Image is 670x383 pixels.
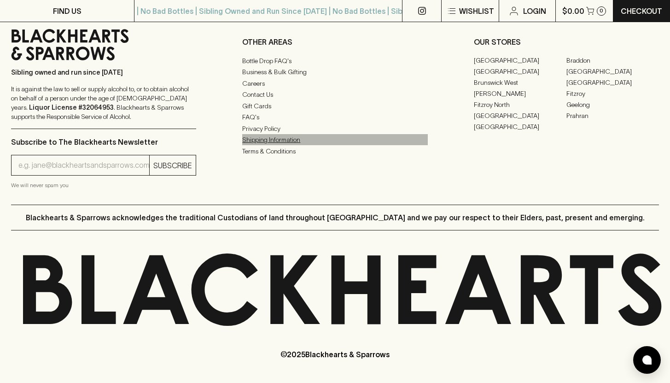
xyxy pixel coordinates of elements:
p: Login [523,6,546,17]
img: bubble-icon [642,355,652,365]
a: Business & Bulk Gifting [242,66,427,77]
a: [GEOGRAPHIC_DATA] [566,77,659,88]
p: FIND US [53,6,82,17]
a: [GEOGRAPHIC_DATA] [474,110,566,121]
a: Privacy Policy [242,123,427,134]
p: 0 [600,8,603,13]
a: [GEOGRAPHIC_DATA] [474,66,566,77]
a: Brunswick West [474,77,566,88]
a: Braddon [566,55,659,66]
a: Careers [242,78,427,89]
p: Blackhearts & Sparrows acknowledges the traditional Custodians of land throughout [GEOGRAPHIC_DAT... [26,212,645,223]
p: SUBSCRIBE [153,160,192,171]
p: It is against the law to sell or supply alcohol to, or to obtain alcohol on behalf of a person un... [11,84,196,121]
strong: Liquor License #32064953 [29,104,114,111]
a: Fitzroy [566,88,659,99]
a: [GEOGRAPHIC_DATA] [474,121,566,132]
p: OTHER AREAS [242,36,427,47]
a: Fitzroy North [474,99,566,110]
input: e.g. jane@blackheartsandsparrows.com.au [18,158,149,173]
a: Prahran [566,110,659,121]
p: Wishlist [459,6,494,17]
a: Bottle Drop FAQ's [242,55,427,66]
a: Geelong [566,99,659,110]
p: Sibling owned and run since [DATE] [11,68,196,77]
p: Checkout [621,6,662,17]
a: Shipping Information [242,134,427,145]
p: $0.00 [562,6,584,17]
a: [PERSON_NAME] [474,88,566,99]
a: FAQ's [242,112,427,123]
a: [GEOGRAPHIC_DATA] [474,55,566,66]
p: OUR STORES [474,36,659,47]
a: Contact Us [242,89,427,100]
a: Terms & Conditions [242,146,427,157]
p: We will never spam you [11,181,196,190]
p: Subscribe to The Blackhearts Newsletter [11,136,196,147]
button: SUBSCRIBE [150,155,196,175]
a: Gift Cards [242,100,427,112]
a: [GEOGRAPHIC_DATA] [566,66,659,77]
